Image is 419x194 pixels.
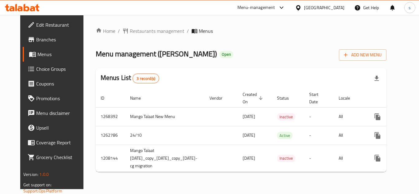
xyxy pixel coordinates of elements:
button: more [370,151,385,165]
span: Add New Menu [344,51,382,59]
button: Change Status [385,128,400,143]
span: Open [219,52,233,57]
span: Menus [37,51,85,58]
a: Home [96,27,115,35]
span: Menu disclaimer [36,109,85,117]
span: Upsell [36,124,85,131]
a: Coverage Report [23,135,90,150]
span: Choice Groups [36,65,85,73]
td: 1262786 [96,126,125,145]
span: s [409,4,411,11]
a: Upsell [23,120,90,135]
span: [DATE] [243,154,255,162]
span: Start Date [309,91,326,105]
button: more [370,128,385,143]
span: Inactive [277,113,295,120]
td: All [334,126,365,145]
span: 3 record(s) [133,76,159,82]
span: ID [101,94,112,102]
span: Vendor [209,94,230,102]
span: Inactive [277,155,295,162]
nav: breadcrumb [96,27,386,35]
a: Promotions [23,91,90,106]
a: Branches [23,32,90,47]
td: 1208144 [96,145,125,172]
span: 1.0.0 [39,170,49,178]
li: / [118,27,120,35]
span: Version: [23,170,38,178]
span: Get support on: [23,181,52,189]
span: Menus [199,27,213,35]
div: Export file [369,71,384,86]
td: All [334,107,365,126]
span: Grocery Checklist [36,154,85,161]
td: - [304,126,334,145]
h2: Menus List [101,73,159,83]
span: [DATE] [243,131,255,139]
span: Locale [339,94,358,102]
a: Menu disclaimer [23,106,90,120]
td: 24/10 [125,126,205,145]
button: Add New Menu [339,49,386,61]
td: - [304,107,334,126]
button: more [370,109,385,124]
a: Edit Restaurant [23,17,90,32]
a: Restaurants management [122,27,184,35]
button: Change Status [385,151,400,165]
td: Mango Talaat [DATE]_copy_[DATE]_copy_[DATE]-cg migration [125,145,205,172]
span: Name [130,94,149,102]
li: / [187,27,189,35]
div: Inactive [277,113,295,120]
a: Choice Groups [23,62,90,76]
span: Branches [36,36,85,43]
span: Created On [243,91,265,105]
span: Restaurants management [130,27,184,35]
a: Menus [23,47,90,62]
span: Edit Restaurant [36,21,85,29]
td: All [334,145,365,172]
span: Coverage Report [36,139,85,146]
span: Promotions [36,95,85,102]
button: Change Status [385,109,400,124]
td: 1268392 [96,107,125,126]
span: Status [277,94,297,102]
a: Grocery Checklist [23,150,90,165]
span: Active [277,132,293,139]
a: Coupons [23,76,90,91]
span: Coupons [36,80,85,87]
td: Mango Talaat New Menu [125,107,205,126]
span: Menu management ( [PERSON_NAME] ) [96,47,217,61]
span: [DATE] [243,112,255,120]
td: - [304,145,334,172]
div: [GEOGRAPHIC_DATA] [304,4,344,11]
div: Menu-management [237,4,275,11]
